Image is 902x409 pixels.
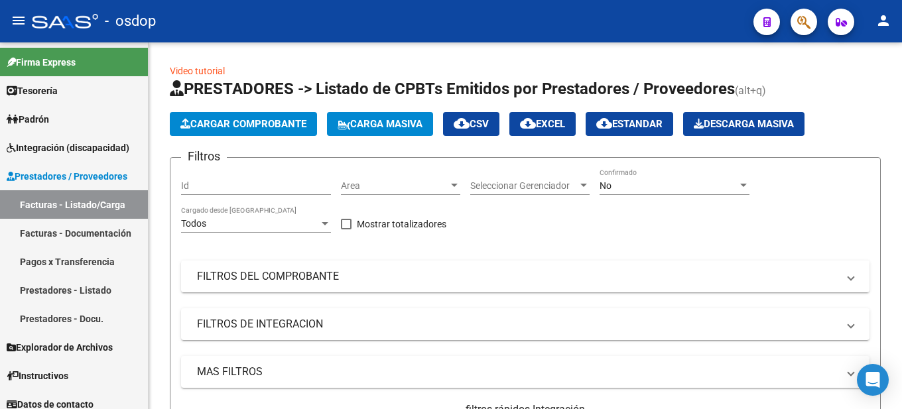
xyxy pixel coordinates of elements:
span: Seleccionar Gerenciador [470,180,578,192]
span: Instructivos [7,369,68,383]
mat-expansion-panel-header: MAS FILTROS [181,356,870,388]
button: CSV [443,112,499,136]
button: Descarga Masiva [683,112,805,136]
mat-expansion-panel-header: FILTROS DE INTEGRACION [181,308,870,340]
button: Cargar Comprobante [170,112,317,136]
span: No [600,180,612,191]
span: Descarga Masiva [694,118,794,130]
span: Padrón [7,112,49,127]
span: Carga Masiva [338,118,422,130]
mat-expansion-panel-header: FILTROS DEL COMPROBANTE [181,261,870,292]
span: CSV [454,118,489,130]
span: (alt+q) [735,84,766,97]
mat-panel-title: MAS FILTROS [197,365,838,379]
a: Video tutorial [170,66,225,76]
span: Prestadores / Proveedores [7,169,127,184]
app-download-masive: Descarga masiva de comprobantes (adjuntos) [683,112,805,136]
h3: Filtros [181,147,227,166]
mat-icon: cloud_download [596,115,612,131]
div: Open Intercom Messenger [857,364,889,396]
mat-icon: person [875,13,891,29]
span: Mostrar totalizadores [357,216,446,232]
mat-icon: cloud_download [454,115,470,131]
span: Firma Express [7,55,76,70]
button: Carga Masiva [327,112,433,136]
span: Integración (discapacidad) [7,141,129,155]
span: PRESTADORES -> Listado de CPBTs Emitidos por Prestadores / Proveedores [170,80,735,98]
span: Todos [181,218,206,229]
span: - osdop [105,7,156,36]
mat-panel-title: FILTROS DEL COMPROBANTE [197,269,838,284]
span: Explorador de Archivos [7,340,113,355]
span: EXCEL [520,118,565,130]
button: EXCEL [509,112,576,136]
button: Estandar [586,112,673,136]
mat-icon: cloud_download [520,115,536,131]
span: Tesorería [7,84,58,98]
span: Cargar Comprobante [180,118,306,130]
mat-icon: menu [11,13,27,29]
span: Area [341,180,448,192]
span: Estandar [596,118,663,130]
mat-panel-title: FILTROS DE INTEGRACION [197,317,838,331]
